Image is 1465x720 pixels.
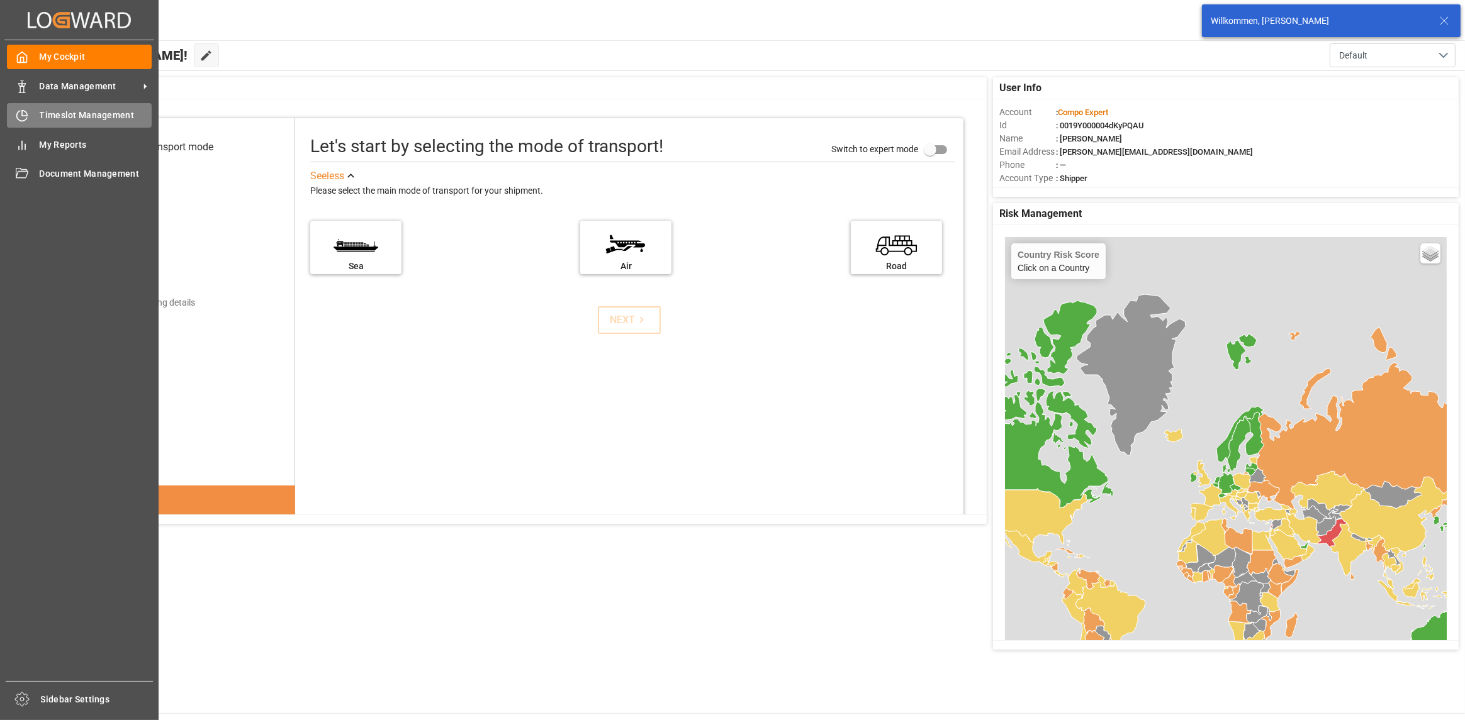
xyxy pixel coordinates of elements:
a: My Reports [7,132,152,157]
span: Switch to expert mode [831,144,918,154]
span: Email Address [999,145,1056,158]
span: : 0019Y000004dKyPQAU [1056,121,1144,130]
span: My Reports [40,138,152,152]
div: Road [857,260,936,273]
div: NEXT [610,313,648,328]
span: My Cockpit [40,50,152,64]
span: Data Management [40,80,139,93]
a: Timeslot Management [7,103,152,128]
div: Sea [317,260,395,273]
span: Phone [999,158,1056,172]
span: Document Management [40,167,152,180]
span: Id [999,119,1056,132]
div: Let's start by selecting the mode of transport! [310,133,663,160]
a: Layers [1420,243,1440,263]
span: User Info [999,80,1041,96]
span: Timeslot Management [40,109,152,122]
div: Click on a Country [1018,250,1099,273]
button: NEXT [598,306,661,334]
span: Risk Management [999,206,1082,221]
span: Default [1339,49,1367,62]
span: Name [999,132,1056,145]
div: Air [587,260,665,273]
span: Sidebar Settings [41,693,154,706]
div: Willkommen, [PERSON_NAME] [1211,14,1427,28]
button: open menu [1330,43,1456,67]
span: : — [1056,160,1066,170]
a: Document Management [7,162,152,186]
h4: Country Risk Score [1018,250,1099,260]
span: : [PERSON_NAME][EMAIL_ADDRESS][DOMAIN_NAME] [1056,147,1253,157]
span: Compo Expert [1058,108,1108,117]
div: Please select the main mode of transport for your shipment. [310,184,955,199]
span: : [1056,108,1108,117]
span: Account Type [999,172,1056,185]
div: Select transport mode [116,140,213,155]
span: : [PERSON_NAME] [1056,134,1122,143]
span: : Shipper [1056,174,1087,183]
a: My Cockpit [7,45,152,69]
span: Account [999,106,1056,119]
div: See less [310,169,344,184]
span: Hello [PERSON_NAME]! [52,43,188,67]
